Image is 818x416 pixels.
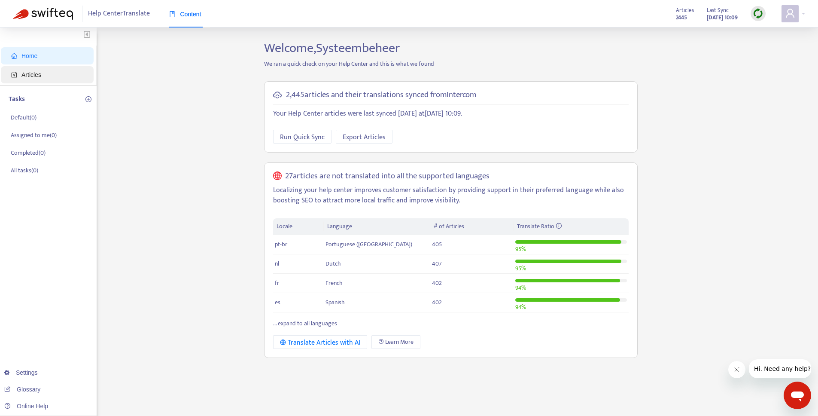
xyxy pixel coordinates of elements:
[385,337,414,347] span: Learn More
[11,166,38,175] p: All tasks ( 0 )
[753,8,763,19] img: sync.dc5367851b00ba804db3.png
[11,148,46,157] p: Completed ( 0 )
[4,386,40,393] a: Glossary
[324,218,430,235] th: Language
[336,130,392,144] button: Export Articles
[325,297,345,307] span: Spanish
[273,318,337,328] a: ... expand to all languages
[21,52,37,59] span: Home
[88,6,150,22] span: Help Center Translate
[280,132,325,143] span: Run Quick Sync
[273,185,629,206] p: Localizing your help center improves customer satisfaction by providing support in their preferre...
[676,13,687,22] strong: 2445
[286,90,476,100] h5: 2,445 articles and their translations synced from Intercom
[273,335,367,349] button: Translate Articles with AI
[280,337,360,348] div: Translate Articles with AI
[285,171,490,181] h5: 27 articles are not translated into all the supported languages
[169,11,201,18] span: Content
[432,278,442,288] span: 402
[275,297,280,307] span: es
[11,72,17,78] span: account-book
[273,109,629,119] p: Your Help Center articles were last synced [DATE] at [DATE] 10:09 .
[728,361,745,378] iframe: Close message
[275,239,287,249] span: pt-br
[430,218,513,235] th: # of Articles
[343,132,386,143] span: Export Articles
[264,37,400,59] span: Welcome, Systeembeheer
[707,13,738,22] strong: [DATE] 10:09
[273,91,282,99] span: cloud-sync
[707,6,729,15] span: Last Sync
[275,278,279,288] span: fr
[325,278,343,288] span: French
[273,218,324,235] th: Locale
[371,335,420,349] a: Learn More
[4,369,38,376] a: Settings
[325,259,341,269] span: Dutch
[9,94,25,104] p: Tasks
[11,113,36,122] p: Default ( 0 )
[4,403,48,410] a: Online Help
[11,53,17,59] span: home
[517,222,625,231] div: Translate Ratio
[432,259,442,269] span: 407
[676,6,694,15] span: Articles
[749,359,811,378] iframe: Message from company
[432,239,442,249] span: 405
[515,302,526,312] span: 94 %
[13,8,73,20] img: Swifteq
[515,244,526,254] span: 95 %
[325,239,412,249] span: Portuguese ([GEOGRAPHIC_DATA])
[169,11,175,17] span: book
[258,59,644,68] p: We ran a quick check on your Help Center and this is what we found
[273,171,282,181] span: global
[21,71,41,78] span: Articles
[273,130,331,144] button: Run Quick Sync
[784,382,811,409] iframe: Button to launch messaging window
[432,297,442,307] span: 402
[515,263,526,273] span: 95 %
[11,131,57,140] p: Assigned to me ( 0 )
[785,8,795,18] span: user
[515,283,526,293] span: 94 %
[275,259,279,269] span: nl
[85,96,91,102] span: plus-circle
